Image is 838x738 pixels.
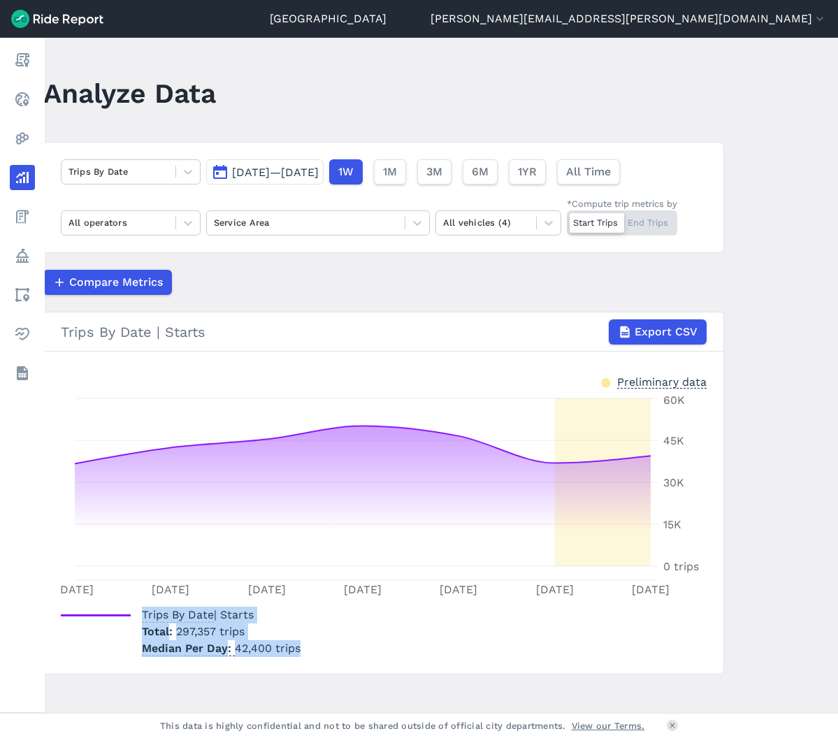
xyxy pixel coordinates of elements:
[11,10,103,28] img: Ride Report
[206,159,324,184] button: [DATE]—[DATE]
[535,583,573,596] tspan: [DATE]
[663,434,684,447] tspan: 45K
[663,393,685,407] tspan: 60K
[374,159,406,184] button: 1M
[663,518,681,531] tspan: 15K
[69,274,163,291] span: Compare Metrics
[10,165,35,190] a: Analyze
[10,321,35,347] a: Health
[142,608,254,621] span: | Starts
[232,166,319,179] span: [DATE]—[DATE]
[431,10,827,27] button: [PERSON_NAME][EMAIL_ADDRESS][PERSON_NAME][DOMAIN_NAME]
[10,361,35,386] a: Datasets
[43,74,216,113] h1: Analyze Data
[440,583,477,596] tspan: [DATE]
[338,164,354,180] span: 1W
[518,164,537,180] span: 1YR
[56,583,94,596] tspan: [DATE]
[270,10,387,27] a: [GEOGRAPHIC_DATA]
[142,640,301,657] p: 42,400 trips
[152,583,189,596] tspan: [DATE]
[572,719,645,732] a: View our Terms.
[609,319,707,345] button: Export CSV
[632,583,670,596] tspan: [DATE]
[10,204,35,229] a: Fees
[61,319,707,345] div: Trips By Date | Starts
[142,625,176,638] span: Total
[557,159,620,184] button: All Time
[472,164,489,180] span: 6M
[10,87,35,112] a: Realtime
[509,159,546,184] button: 1YR
[383,164,397,180] span: 1M
[635,324,698,340] span: Export CSV
[142,604,214,623] span: Trips By Date
[247,583,285,596] tspan: [DATE]
[10,243,35,268] a: Policy
[617,374,707,389] div: Preliminary data
[10,282,35,307] a: Areas
[417,159,451,184] button: 3M
[567,197,677,210] div: *Compute trip metrics by
[329,159,363,184] button: 1W
[176,625,245,638] span: 297,357 trips
[426,164,442,180] span: 3M
[142,637,235,656] span: Median Per Day
[463,159,498,184] button: 6M
[663,560,699,573] tspan: 0 trips
[663,476,684,489] tspan: 30K
[344,583,382,596] tspan: [DATE]
[10,126,35,151] a: Heatmaps
[10,48,35,73] a: Report
[566,164,611,180] span: All Time
[43,270,172,295] button: Compare Metrics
